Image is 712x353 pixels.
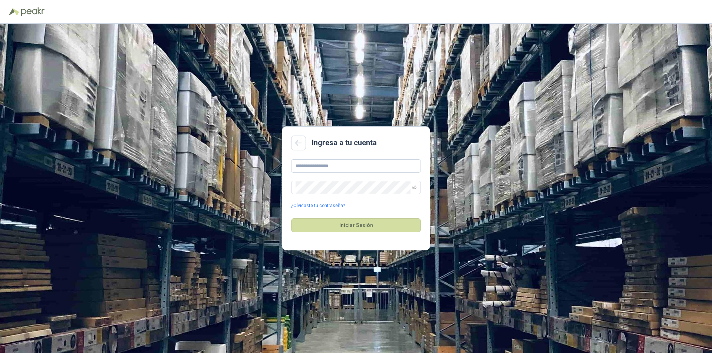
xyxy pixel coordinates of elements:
span: eye-invisible [412,185,416,190]
img: Peakr [21,7,44,16]
button: Iniciar Sesión [291,218,421,232]
img: Logo [9,8,19,16]
h2: Ingresa a tu cuenta [312,137,377,149]
a: ¿Olvidaste tu contraseña? [291,202,345,209]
